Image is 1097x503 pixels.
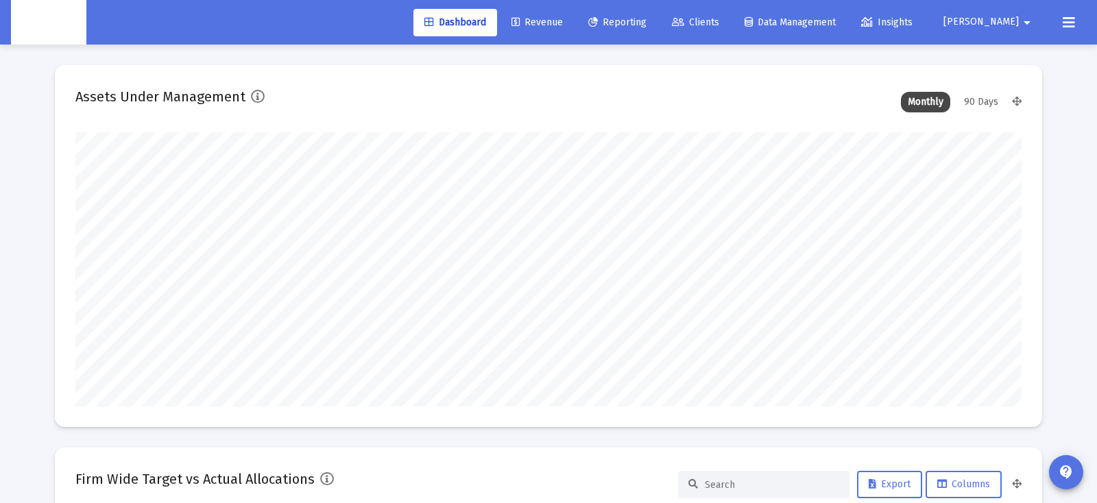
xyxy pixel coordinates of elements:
span: Revenue [511,16,563,28]
span: Reporting [588,16,647,28]
a: Dashboard [413,9,497,36]
div: 90 Days [957,92,1005,112]
span: Dashboard [424,16,486,28]
span: Export [869,478,911,490]
mat-icon: arrow_drop_down [1019,9,1035,36]
h2: Firm Wide Target vs Actual Allocations [75,468,315,490]
h2: Assets Under Management [75,86,245,108]
span: Clients [672,16,719,28]
button: Columns [926,471,1002,498]
a: Reporting [577,9,658,36]
div: Monthly [901,92,950,112]
button: Export [857,471,922,498]
span: [PERSON_NAME] [943,16,1019,28]
a: Clients [661,9,730,36]
button: [PERSON_NAME] [927,8,1052,36]
img: Dashboard [21,9,76,36]
input: Search [705,479,839,491]
span: Data Management [745,16,836,28]
a: Insights [850,9,924,36]
a: Data Management [734,9,847,36]
a: Revenue [501,9,574,36]
mat-icon: contact_support [1058,464,1074,480]
span: Columns [937,478,990,490]
span: Insights [861,16,913,28]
